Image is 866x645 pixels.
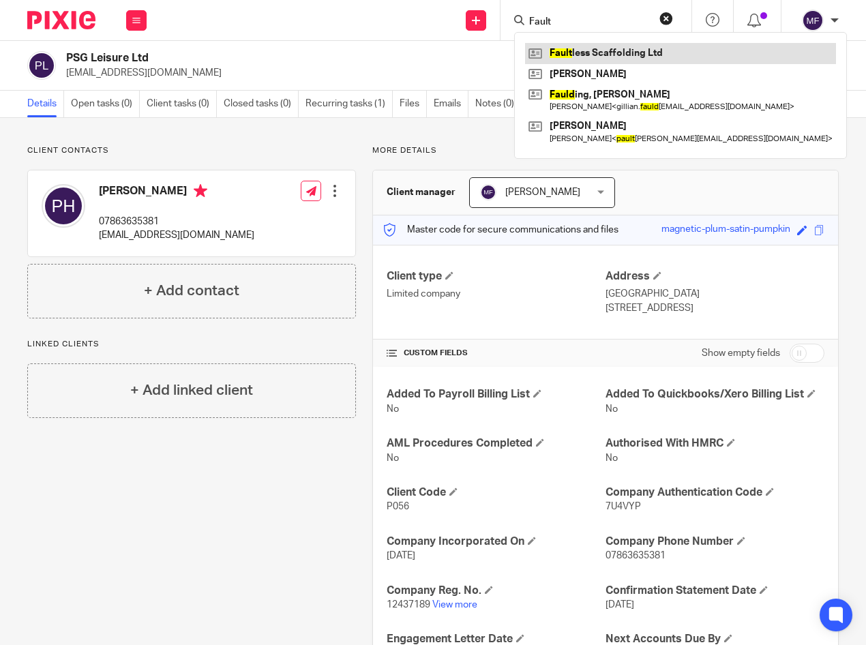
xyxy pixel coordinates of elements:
[66,51,536,65] h2: PSG Leisure Ltd
[606,387,824,402] h4: Added To Quickbooks/Xero Billing List
[147,91,217,117] a: Client tasks (0)
[99,184,254,201] h4: [PERSON_NAME]
[606,600,634,610] span: [DATE]
[387,185,456,199] h3: Client manager
[528,16,651,29] input: Search
[475,91,522,117] a: Notes (0)
[606,269,824,284] h4: Address
[606,584,824,598] h4: Confirmation Statement Date
[305,91,393,117] a: Recurring tasks (1)
[99,228,254,242] p: [EMAIL_ADDRESS][DOMAIN_NAME]
[372,145,839,156] p: More details
[387,535,606,549] h4: Company Incorporated On
[702,346,780,360] label: Show empty fields
[383,223,618,237] p: Master code for secure communications and files
[42,184,85,228] img: svg%3E
[606,535,824,549] h4: Company Phone Number
[387,502,409,511] span: P056
[661,222,790,238] div: magnetic-plum-satin-pumpkin
[606,502,641,511] span: 7U4VYP
[606,404,618,414] span: No
[387,453,399,463] span: No
[387,269,606,284] h4: Client type
[99,215,254,228] p: 07863635381
[606,301,824,315] p: [STREET_ADDRESS]
[802,10,824,31] img: svg%3E
[224,91,299,117] a: Closed tasks (0)
[66,66,653,80] p: [EMAIL_ADDRESS][DOMAIN_NAME]
[387,551,415,560] span: [DATE]
[606,551,666,560] span: 07863635381
[387,287,606,301] p: Limited company
[505,187,580,197] span: [PERSON_NAME]
[387,584,606,598] h4: Company Reg. No.
[480,184,496,200] img: svg%3E
[606,453,618,463] span: No
[434,91,468,117] a: Emails
[659,12,673,25] button: Clear
[387,387,606,402] h4: Added To Payroll Billing List
[400,91,427,117] a: Files
[27,339,356,350] p: Linked clients
[606,485,824,500] h4: Company Authentication Code
[71,91,140,117] a: Open tasks (0)
[387,436,606,451] h4: AML Procedures Completed
[387,485,606,500] h4: Client Code
[387,348,606,359] h4: CUSTOM FIELDS
[27,11,95,29] img: Pixie
[194,184,207,198] i: Primary
[27,145,356,156] p: Client contacts
[606,287,824,301] p: [GEOGRAPHIC_DATA]
[387,404,399,414] span: No
[27,91,64,117] a: Details
[432,600,477,610] a: View more
[387,600,430,610] span: 12437189
[27,51,56,80] img: svg%3E
[144,280,239,301] h4: + Add contact
[130,380,253,401] h4: + Add linked client
[606,436,824,451] h4: Authorised With HMRC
